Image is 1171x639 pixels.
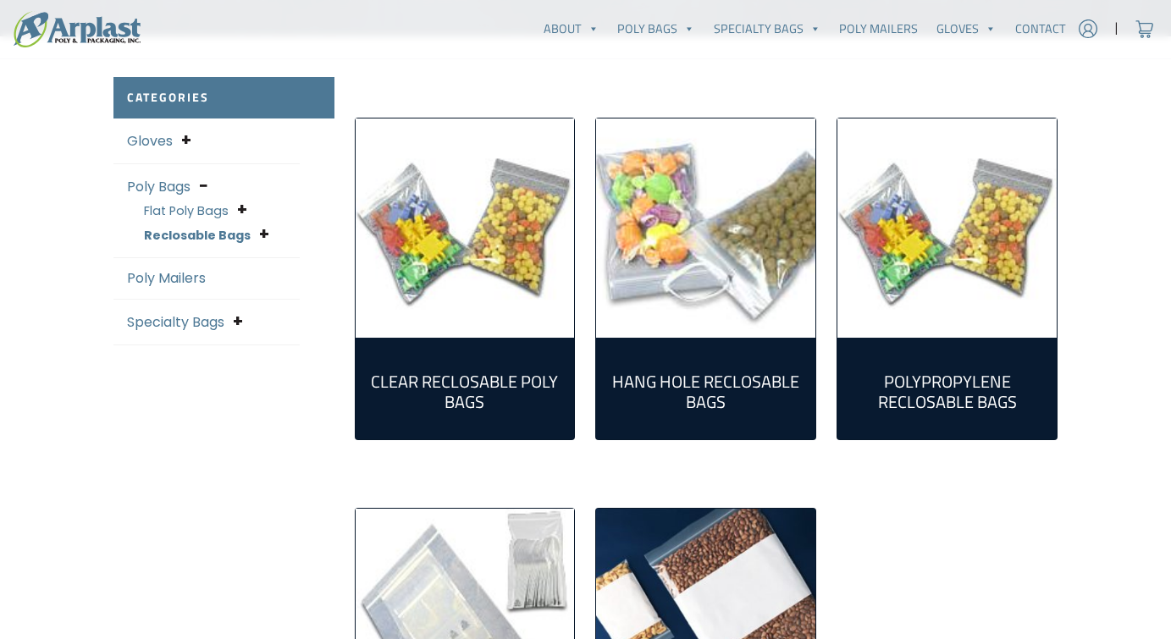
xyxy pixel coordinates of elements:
[596,118,815,338] a: Visit product category Hang Hole Reclosable Bags
[14,11,141,47] img: logo
[127,312,224,332] a: Specialty Bags
[851,372,1043,412] h2: Polypropylene Reclosable Bags
[113,77,334,118] h2: Categories
[851,351,1043,426] a: Visit product category Polypropylene Reclosable Bags
[127,131,173,151] a: Gloves
[144,227,251,244] a: Reclosable Bags
[927,12,1005,46] a: Gloves
[830,12,927,46] a: Poly Mailers
[837,118,1057,338] a: Visit product category Polypropylene Reclosable Bags
[704,12,830,46] a: Specialty Bags
[596,118,815,338] img: Hang Hole Reclosable Bags
[356,118,575,338] img: Clear Reclosable Poly Bags
[610,351,802,426] a: Visit product category Hang Hole Reclosable Bags
[369,372,561,412] h2: Clear Reclosable Poly Bags
[356,118,575,338] a: Visit product category Clear Reclosable Poly Bags
[369,351,561,426] a: Visit product category Clear Reclosable Poly Bags
[610,372,802,412] h2: Hang Hole Reclosable Bags
[1114,19,1119,39] span: |
[837,118,1057,338] img: Polypropylene Reclosable Bags
[1006,12,1075,46] a: Contact
[534,12,608,46] a: About
[127,268,206,288] a: Poly Mailers
[608,12,704,46] a: Poly Bags
[144,202,229,219] a: Flat Poly Bags
[127,177,191,196] a: Poly Bags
